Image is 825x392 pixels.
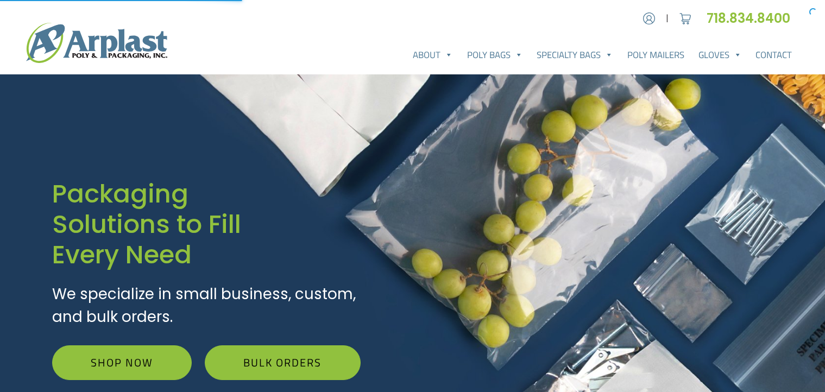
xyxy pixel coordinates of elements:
h1: Packaging Solutions to Fill Every Need [52,179,361,270]
a: Gloves [691,44,749,66]
a: Contact [748,44,799,66]
a: About [406,44,460,66]
span: | [666,12,669,25]
a: Specialty Bags [530,44,621,66]
img: logo [26,23,167,63]
a: Poly Bags [460,44,530,66]
a: Bulk Orders [205,345,360,380]
a: Poly Mailers [620,44,691,66]
p: We specialize in small business, custom, and bulk orders. [52,283,361,328]
a: Shop Now [52,345,192,380]
a: 718.834.8400 [707,9,799,27]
